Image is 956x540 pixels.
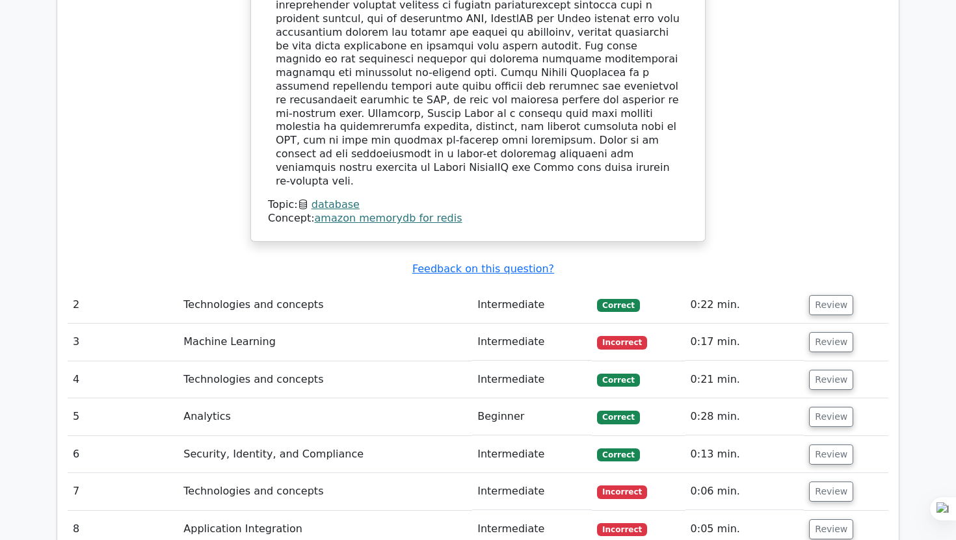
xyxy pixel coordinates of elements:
td: 2 [68,287,178,324]
button: Review [809,407,853,427]
td: Technologies and concepts [178,361,472,398]
span: Correct [597,374,639,387]
td: 0:06 min. [685,473,804,510]
td: 3 [68,324,178,361]
td: Technologies and concepts [178,473,472,510]
td: 4 [68,361,178,398]
span: Incorrect [597,523,647,536]
div: Concept: [268,212,688,225]
button: Review [809,519,853,539]
td: Intermediate [472,473,592,510]
td: Intermediate [472,436,592,473]
td: Analytics [178,398,472,435]
td: Beginner [472,398,592,435]
td: Intermediate [472,361,592,398]
span: Incorrect [597,485,647,498]
td: 0:28 min. [685,398,804,435]
span: Correct [597,299,639,312]
td: Intermediate [472,287,592,324]
button: Review [809,370,853,390]
td: 5 [68,398,178,435]
button: Review [809,482,853,502]
td: 7 [68,473,178,510]
span: Incorrect [597,336,647,349]
td: 0:22 min. [685,287,804,324]
td: Technologies and concepts [178,287,472,324]
td: 0:13 min. [685,436,804,473]
button: Review [809,332,853,352]
button: Review [809,295,853,315]
td: Machine Learning [178,324,472,361]
span: Correct [597,411,639,424]
a: amazon memorydb for redis [315,212,462,224]
td: 0:21 min. [685,361,804,398]
a: database [312,198,360,211]
button: Review [809,444,853,465]
a: Feedback on this question? [412,263,554,275]
td: Intermediate [472,324,592,361]
div: Topic: [268,198,688,212]
td: Security, Identity, and Compliance [178,436,472,473]
td: 6 [68,436,178,473]
td: 0:17 min. [685,324,804,361]
span: Correct [597,448,639,461]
